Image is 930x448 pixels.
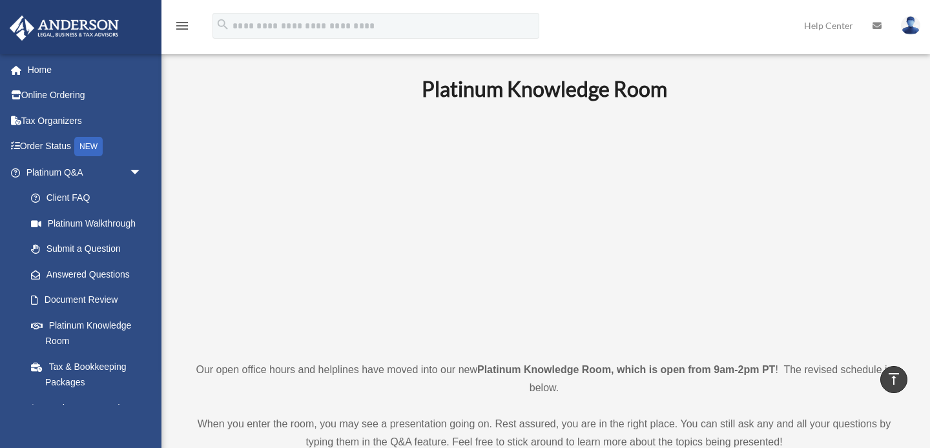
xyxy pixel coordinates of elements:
i: vertical_align_top [886,371,902,387]
a: Platinum Knowledge Room [18,312,155,354]
a: vertical_align_top [880,366,907,393]
img: Anderson Advisors Platinum Portal [6,15,123,41]
a: Home [9,57,161,83]
a: Platinum Walkthrough [18,210,161,236]
a: Online Ordering [9,83,161,108]
b: Platinum Knowledge Room [422,76,667,101]
iframe: 231110_Toby_KnowledgeRoom [351,119,738,337]
a: Order StatusNEW [9,134,161,160]
a: Document Review [18,287,161,313]
p: Our open office hours and helplines have moved into our new ! The revised schedule is below. [184,361,904,397]
i: menu [174,18,190,34]
a: Client FAQ [18,185,161,211]
a: Tax & Bookkeeping Packages [18,354,161,395]
img: User Pic [901,16,920,35]
div: NEW [74,137,103,156]
span: arrow_drop_down [129,159,155,186]
a: Platinum Q&Aarrow_drop_down [9,159,161,185]
i: search [216,17,230,32]
a: Tax Organizers [9,108,161,134]
a: menu [174,23,190,34]
a: Submit a Question [18,236,161,262]
a: Answered Questions [18,261,161,287]
strong: Platinum Knowledge Room, which is open from 9am-2pm PT [477,364,775,375]
a: Land Trust & Deed Forum [18,395,161,436]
